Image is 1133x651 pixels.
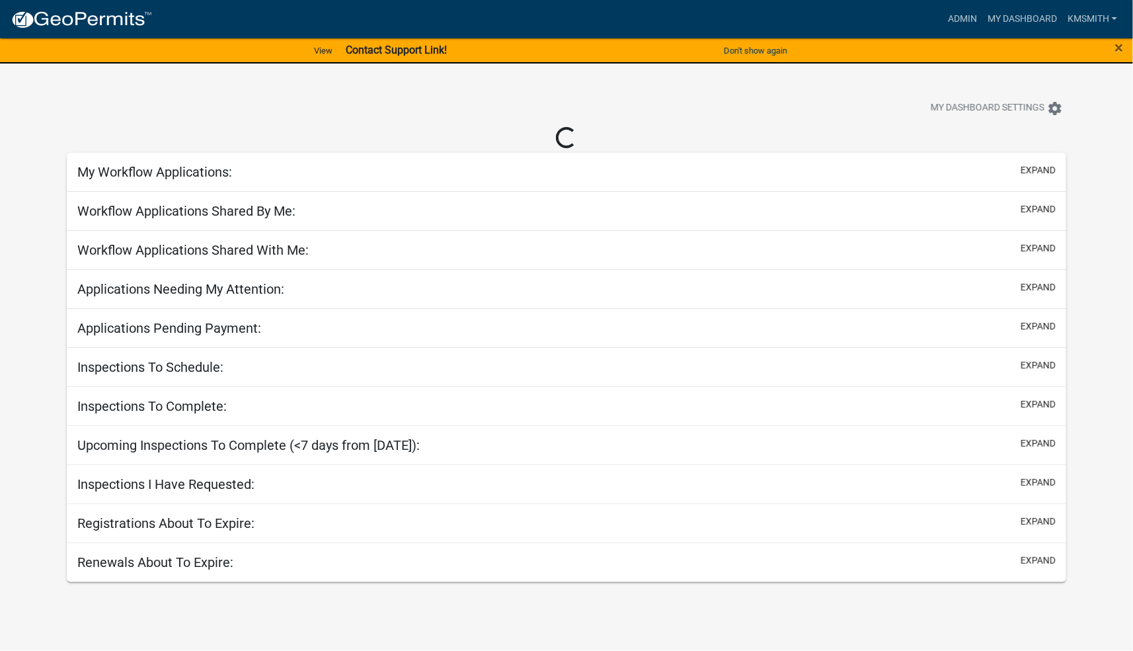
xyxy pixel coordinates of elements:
[1021,515,1056,529] button: expand
[77,320,261,336] h5: Applications Pending Payment:
[77,554,233,570] h5: Renewals About To Expire:
[1021,398,1056,412] button: expand
[77,437,420,453] h5: Upcoming Inspections To Complete (<7 days from [DATE]):
[1047,101,1063,116] i: settings
[982,7,1062,32] a: My Dashboard
[1021,437,1056,451] button: expand
[77,242,309,258] h5: Workflow Applications Shared With Me:
[1021,241,1056,255] button: expand
[1021,359,1056,372] button: expand
[1021,281,1056,294] button: expand
[1062,7,1122,32] a: kmsmith
[1021,202,1056,216] button: expand
[77,398,227,414] h5: Inspections To Complete:
[77,359,223,375] h5: Inspections To Schedule:
[77,281,284,297] h5: Applications Needing My Attention:
[77,515,254,531] h5: Registrations About To Expire:
[719,40,793,62] button: Don't show again
[309,40,338,62] a: View
[1021,320,1056,333] button: expand
[346,44,447,56] strong: Contact Support Link!
[1021,476,1056,490] button: expand
[1114,38,1123,57] span: ×
[1021,554,1056,568] button: expand
[1114,40,1123,56] button: Close
[943,7,982,32] a: Admin
[77,203,295,219] h5: Workflow Applications Shared By Me:
[77,164,232,180] h5: My Workflow Applications:
[77,476,254,492] h5: Inspections I Have Requested:
[920,95,1074,121] button: My Dashboard Settingssettings
[1021,163,1056,177] button: expand
[931,101,1044,116] span: My Dashboard Settings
